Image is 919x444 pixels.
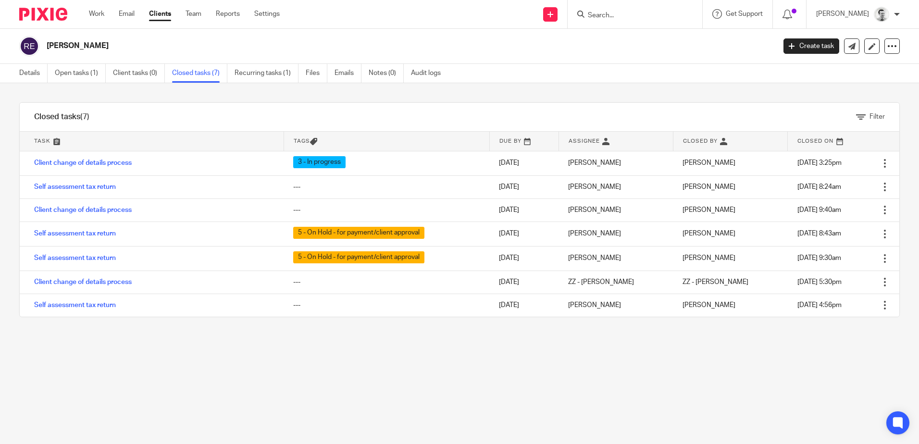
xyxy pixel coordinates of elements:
span: Filter [869,113,885,120]
span: Get Support [726,11,763,17]
span: [PERSON_NAME] [683,302,735,308]
a: Recurring tasks (1) [235,64,298,83]
th: Tags [284,132,489,151]
td: [PERSON_NAME] [559,175,673,198]
span: [DATE] 5:30pm [797,279,842,285]
a: Notes (0) [369,64,404,83]
td: [PERSON_NAME] [559,222,673,246]
span: (7) [80,113,89,121]
span: [PERSON_NAME] [683,207,735,213]
a: Create task [783,38,839,54]
a: Self assessment tax return [34,302,116,308]
a: Self assessment tax return [34,230,116,237]
div: --- [293,205,480,215]
a: Emails [335,64,361,83]
a: Self assessment tax return [34,184,116,190]
span: [DATE] 3:25pm [797,160,842,166]
span: [DATE] 9:40am [797,207,841,213]
span: [DATE] 4:56pm [797,302,842,308]
a: Email [119,9,135,19]
td: ZZ - [PERSON_NAME] [559,271,673,294]
div: --- [293,277,480,287]
td: [PERSON_NAME] [559,198,673,222]
a: Files [306,64,327,83]
p: [PERSON_NAME] [816,9,869,19]
a: Work [89,9,104,19]
h2: [PERSON_NAME] [47,41,624,51]
span: [PERSON_NAME] [683,184,735,190]
a: Open tasks (1) [55,64,106,83]
span: [PERSON_NAME] [683,255,735,261]
a: Details [19,64,48,83]
td: [DATE] [489,271,559,294]
img: Pixie [19,8,67,21]
a: Settings [254,9,280,19]
a: Client change of details process [34,279,132,285]
a: Audit logs [411,64,448,83]
input: Search [587,12,673,20]
td: [DATE] [489,246,559,271]
a: Team [186,9,201,19]
span: [DATE] 8:24am [797,184,841,190]
a: Reports [216,9,240,19]
a: Client tasks (0) [113,64,165,83]
td: [PERSON_NAME] [559,246,673,271]
a: Closed tasks (7) [172,64,227,83]
div: --- [293,300,480,310]
td: [DATE] [489,294,559,317]
span: [DATE] 9:30am [797,255,841,261]
a: Client change of details process [34,160,132,166]
img: Andy_2025.jpg [874,7,889,22]
img: svg%3E [19,36,39,56]
span: 5 - On Hold - for payment/client approval [293,251,424,263]
a: Self assessment tax return [34,255,116,261]
span: [PERSON_NAME] [683,160,735,166]
span: [PERSON_NAME] [683,230,735,237]
a: Clients [149,9,171,19]
a: Client change of details process [34,207,132,213]
div: --- [293,182,480,192]
td: [DATE] [489,198,559,222]
td: [DATE] [489,175,559,198]
h1: Closed tasks [34,112,89,122]
span: ZZ - [PERSON_NAME] [683,279,748,285]
span: [DATE] 8:43am [797,230,841,237]
td: [DATE] [489,151,559,175]
span: 3 - In progress [293,156,346,168]
td: [PERSON_NAME] [559,294,673,317]
span: 5 - On Hold - for payment/client approval [293,227,424,239]
td: [PERSON_NAME] [559,151,673,175]
td: [DATE] [489,222,559,246]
